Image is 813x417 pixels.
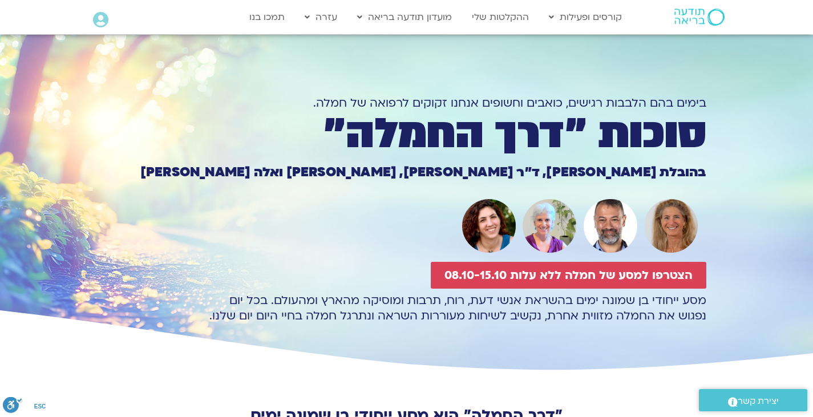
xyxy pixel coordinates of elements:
a: מועדון תודעה בריאה [351,6,458,28]
a: קורסים ופעילות [543,6,628,28]
h1: בימים בהם הלבבות רגישים, כואבים וחשופים אנחנו זקוקים לרפואה של חמלה. [107,95,706,111]
p: מסע ייחודי בן שמונה ימים בהשראת אנשי דעת, רוח, תרבות ומוסיקה מהארץ ומהעולם. בכל יום נפגוש את החמל... [107,293,706,323]
img: תודעה בריאה [674,9,725,26]
h1: סוכות ״דרך החמלה״ [107,115,706,153]
a: ההקלטות שלי [466,6,535,28]
a: הצטרפו למסע של חמלה ללא עלות 08.10-15.10 [431,262,706,289]
a: עזרה [299,6,343,28]
span: הצטרפו למסע של חמלה ללא עלות 08.10-15.10 [444,269,693,282]
a: תמכו בנו [244,6,290,28]
h1: בהובלת [PERSON_NAME], ד״ר [PERSON_NAME], [PERSON_NAME] ואלה [PERSON_NAME] [107,166,706,179]
span: יצירת קשר [738,394,779,409]
a: יצירת קשר [699,389,807,411]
